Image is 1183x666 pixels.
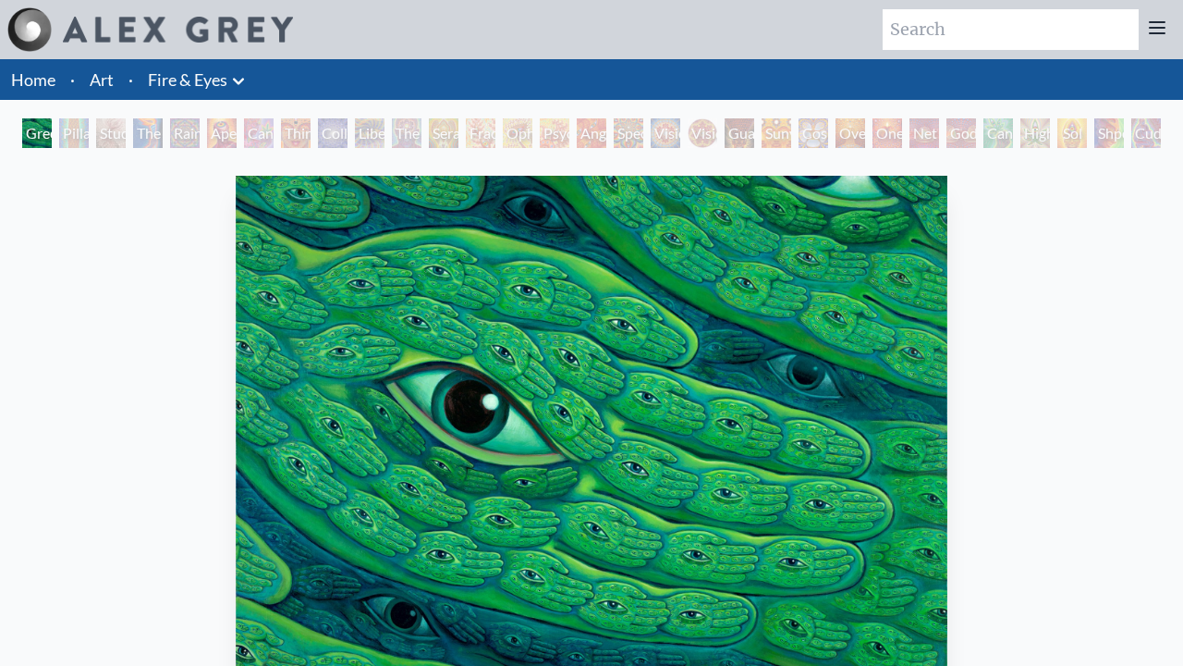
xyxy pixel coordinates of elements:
li: · [121,59,140,100]
div: One [872,118,902,148]
div: Godself [946,118,976,148]
div: Aperture [207,118,237,148]
div: Vision [PERSON_NAME] [688,118,717,148]
div: Net of Being [909,118,939,148]
div: Rainbow Eye Ripple [170,118,200,148]
a: Art [90,67,114,92]
div: Liberation Through Seeing [355,118,384,148]
a: Home [11,69,55,90]
div: Collective Vision [318,118,348,148]
div: Guardian of Infinite Vision [725,118,754,148]
div: Green Hand [22,118,52,148]
div: Cosmic Elf [799,118,828,148]
div: Angel Skin [577,118,606,148]
div: Higher Vision [1020,118,1050,148]
div: The Torch [133,118,163,148]
div: Fractal Eyes [466,118,495,148]
div: Spectral Lotus [614,118,643,148]
a: Fire & Eyes [148,67,227,92]
div: Oversoul [835,118,865,148]
div: Vision Crystal [651,118,680,148]
div: Third Eye Tears of Joy [281,118,311,148]
div: Sol Invictus [1057,118,1087,148]
div: Seraphic Transport Docking on the Third Eye [429,118,458,148]
div: Sunyata [762,118,791,148]
div: Psychomicrograph of a Fractal Paisley Cherub Feather Tip [540,118,569,148]
div: The Seer [392,118,421,148]
li: · [63,59,82,100]
div: Cuddle [1131,118,1161,148]
div: Cannabis Sutra [244,118,274,148]
div: Ophanic Eyelash [503,118,532,148]
div: Shpongled [1094,118,1124,148]
input: Search [883,9,1139,50]
div: Cannafist [983,118,1013,148]
div: Study for the Great Turn [96,118,126,148]
div: Pillar of Awareness [59,118,89,148]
